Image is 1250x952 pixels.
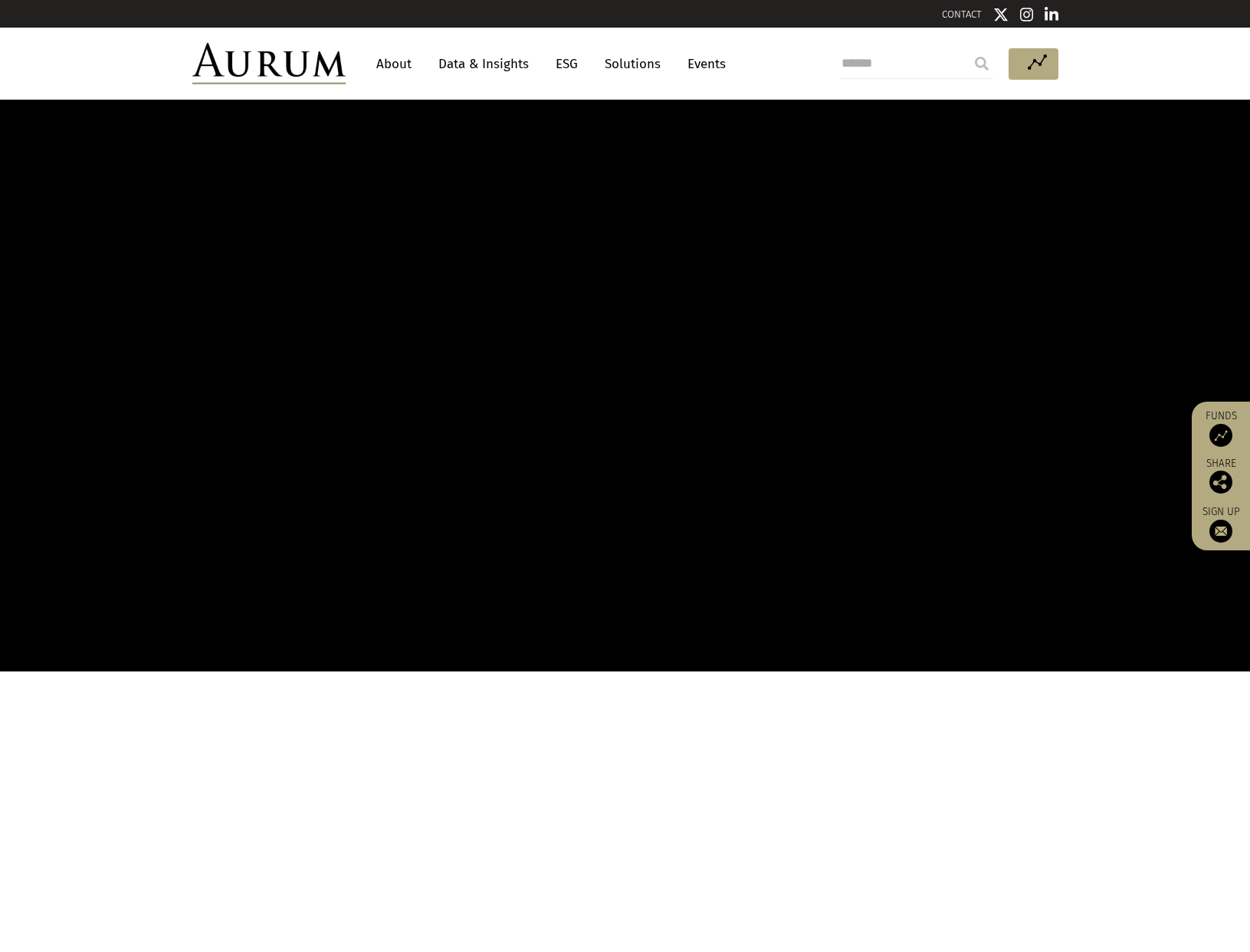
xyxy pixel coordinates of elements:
[942,8,982,20] a: CONTACT
[1199,409,1242,447] a: Funds
[1199,505,1242,543] a: Sign up
[1209,471,1232,494] img: Share this post
[993,7,1009,22] img: Twitter icon
[1199,458,1242,494] div: Share
[680,50,726,78] a: Events
[597,50,668,78] a: Solutions
[1209,424,1232,447] img: Access Funds
[966,48,997,79] input: Submit
[1209,520,1232,543] img: Sign up to our newsletter
[431,50,536,78] a: Data & Insights
[192,43,346,84] img: Aurum
[548,50,586,78] a: ESG
[369,50,419,78] a: About
[1020,7,1034,22] img: Instagram icon
[1045,7,1058,22] img: Linkedin icon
